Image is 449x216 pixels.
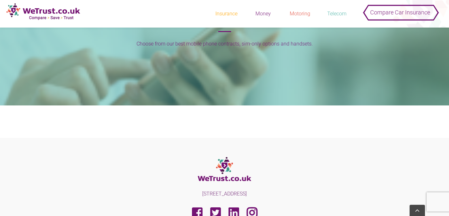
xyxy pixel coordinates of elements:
[370,4,430,20] span: Compare Car Insurance
[210,10,242,17] div: Insurance
[247,10,279,17] div: Money
[284,10,316,17] div: Motoring
[6,3,80,20] img: new-logo.png
[52,191,398,197] p: [STREET_ADDRESS]
[321,10,353,17] div: Telecom
[366,3,435,16] button: Compare Car Insurance
[74,40,375,48] p: Choose from our best mobile phone contracts, sim-only options and handsets.
[198,157,251,181] img: footer-logo.png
